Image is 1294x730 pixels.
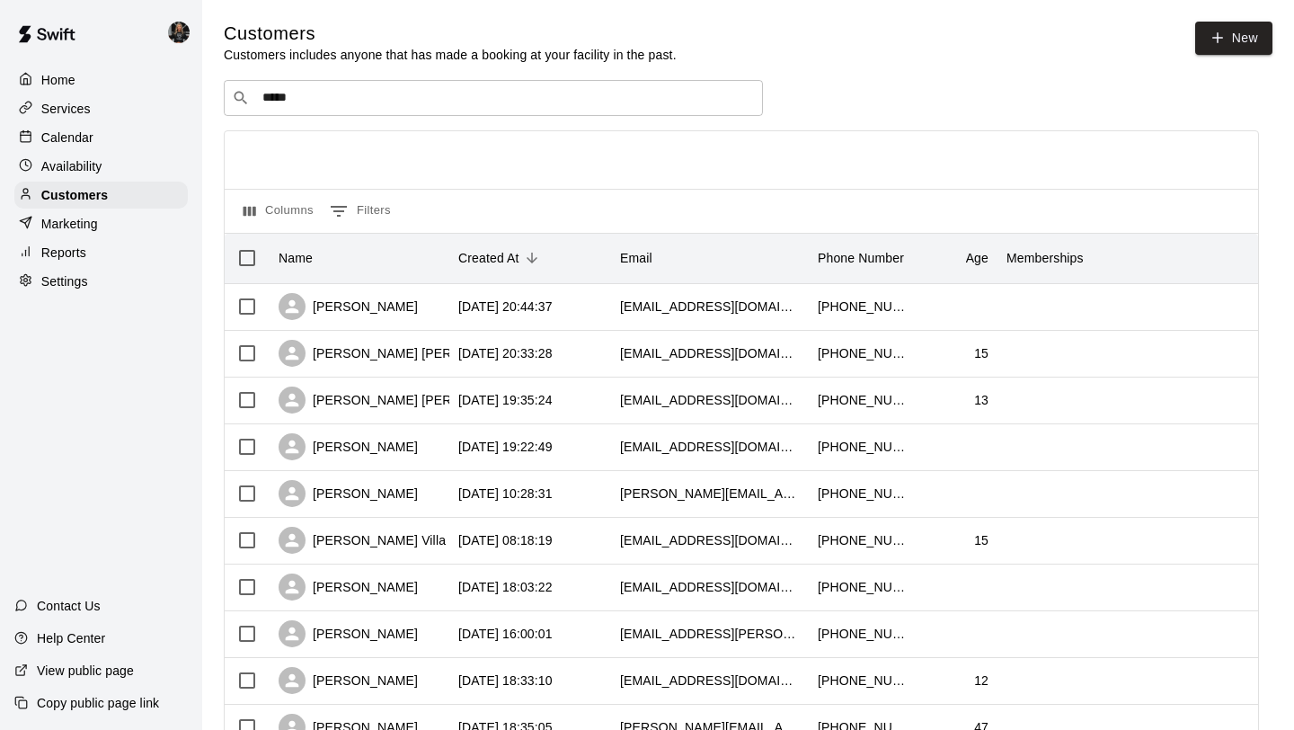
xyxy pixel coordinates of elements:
div: [PERSON_NAME] [279,667,418,694]
div: +12109940418 [818,531,908,549]
div: 12 [974,672,988,690]
a: Availability [14,153,188,180]
p: Reports [41,244,86,262]
div: [PERSON_NAME] [279,433,418,460]
button: Show filters [325,197,395,226]
div: +12105014766 [818,485,908,503]
div: Name [270,233,449,283]
p: Settings [41,272,88,290]
img: Garrett & Sean 1on1 Lessons [168,22,190,43]
div: +15126653161 [818,625,908,643]
div: Name [279,233,313,283]
div: Age [966,233,988,283]
div: [PERSON_NAME] [279,574,418,601]
div: [PERSON_NAME] [279,293,418,320]
div: Garrett & Sean 1on1 Lessons [164,14,202,50]
div: 15 [974,531,988,549]
div: robertdeleon_02@yahoo.com [620,298,800,316]
a: Reports [14,239,188,266]
div: 2025-10-07 10:28:31 [458,485,553,503]
div: +18324919962 [818,438,908,456]
div: 15 [974,344,988,362]
a: Services [14,95,188,122]
p: Home [41,71,75,89]
div: Email [611,233,809,283]
div: Phone Number [809,233,917,283]
div: +12107652605 [818,344,908,362]
div: 2025-10-06 08:18:19 [458,531,553,549]
a: Customers [14,182,188,209]
div: [PERSON_NAME] Villa [279,527,446,554]
a: Settings [14,268,188,295]
div: 2025-09-24 16:00:01 [458,625,553,643]
div: laurenblevins121@gmail.com [620,438,800,456]
button: Sort [519,245,545,271]
div: Search customers by name or email [224,80,763,116]
div: +12104156673 [818,391,908,409]
p: Contact Us [37,597,101,615]
div: Created At [449,233,611,283]
div: jeffrey.lorson@gmail.com [620,485,800,503]
div: 2025-10-13 20:33:28 [458,344,553,362]
div: Email [620,233,652,283]
p: View public page [37,662,134,680]
div: [PERSON_NAME] [279,480,418,507]
div: [PERSON_NAME] [PERSON_NAME] [279,340,527,367]
h5: Customers [224,22,677,46]
p: Copy public page link [37,694,159,712]
div: 2025-09-22 18:33:10 [458,672,553,690]
div: Age [917,233,997,283]
div: Memberships [997,233,1267,283]
div: [PERSON_NAME] [279,620,418,647]
p: Calendar [41,129,93,147]
p: Customers includes anyone that has made a booking at your facility in the past. [224,46,677,64]
p: Help Center [37,629,105,647]
div: 2025-10-13 19:35:24 [458,391,553,409]
div: +15126671813 [818,298,908,316]
div: Phone Number [818,233,904,283]
a: New [1195,22,1272,55]
div: [PERSON_NAME] [PERSON_NAME] [279,387,527,414]
div: rey.mendez.g@icloud.com [620,625,800,643]
p: Customers [41,186,108,204]
a: Home [14,67,188,93]
p: Marketing [41,215,98,233]
div: jvh2012@icloud.com [620,391,800,409]
div: +19568985288 [818,672,908,690]
a: Calendar [14,124,188,151]
div: 2025-09-30 18:03:22 [458,578,553,596]
div: laredostrengthspeed@gmail.com [620,672,800,690]
div: connorh2028@yahoo.com [620,344,800,362]
div: +12102897223 [818,578,908,596]
div: ndvdesign@outlook.com [620,578,800,596]
div: Created At [458,233,519,283]
div: 13 [974,391,988,409]
a: Marketing [14,210,188,237]
div: 2025-10-09 19:22:49 [458,438,553,456]
div: andervilla2010@icloud.com [620,531,800,549]
div: 2025-10-13 20:44:37 [458,298,553,316]
div: Memberships [1006,233,1084,283]
p: Availability [41,157,102,175]
button: Select columns [239,197,318,226]
p: Services [41,100,91,118]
